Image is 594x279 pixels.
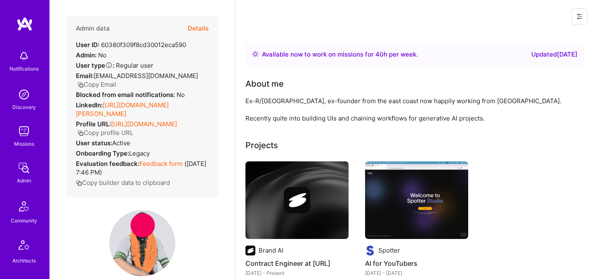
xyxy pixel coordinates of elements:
a: [URL][DOMAIN_NAME][PERSON_NAME] [76,101,169,118]
div: Community [11,216,37,225]
div: No [76,90,185,99]
div: Ex-R/[GEOGRAPHIC_DATA], ex-founder from the east coast now happily working from [GEOGRAPHIC_DATA]... [245,97,575,123]
h4: Contract Engineer at [URL] [245,258,349,269]
div: Regular user [76,61,153,70]
img: User Avatar [109,210,175,276]
button: Details [188,17,209,40]
img: bell [16,48,32,64]
h4: Admin data [76,25,110,32]
div: Missions [14,139,34,148]
div: Brand AI [259,246,283,255]
strong: Blocked from email notifications: [76,91,177,99]
img: Company logo [365,246,375,255]
img: admin teamwork [16,160,32,176]
div: No [76,51,106,59]
img: Architects [14,236,34,256]
img: discovery [16,86,32,103]
img: teamwork [16,123,32,139]
span: Active [112,139,130,147]
strong: Email: [76,72,94,80]
strong: User ID: [76,41,99,49]
a: [URL][DOMAIN_NAME] [111,120,177,128]
div: Architects [12,256,36,265]
button: Copy builder data to clipboard [76,178,170,187]
img: Company logo [284,187,310,213]
strong: Onboarding Type: [76,149,129,157]
div: ( [DATE] 7:46 PM ) [76,159,209,177]
div: Updated [DATE] [531,50,577,59]
img: Availability [252,51,259,57]
i: icon Copy [76,180,82,186]
strong: LinkedIn: [76,101,103,109]
img: Company logo [245,246,255,255]
a: Feedback form [139,160,183,168]
div: Admin [17,176,31,185]
button: Copy Email [78,80,116,89]
span: [EMAIL_ADDRESS][DOMAIN_NAME] [94,72,198,80]
div: Discovery [12,103,36,111]
strong: Evaluation feedback: [76,160,139,168]
img: logo [16,17,33,31]
strong: User status: [76,139,112,147]
h4: AI for YouTubers [365,258,468,269]
strong: Admin: [76,51,97,59]
i: icon Copy [78,82,84,88]
button: Copy profile URL [78,128,133,137]
div: About me [245,78,284,90]
div: Notifications [9,64,39,73]
div: [DATE] - [DATE] [365,269,468,277]
span: legacy [129,149,150,157]
div: 60380f309f8cd30012eca590 [76,40,186,49]
div: Spotter [378,246,400,255]
img: AI for YouTubers [365,161,468,239]
img: Community [14,196,34,216]
span: 40 [375,50,384,58]
i: Help [105,61,113,69]
div: Available now to work on missions for h per week . [262,50,418,59]
i: icon Copy [78,130,84,136]
div: Projects [245,139,278,151]
img: cover [245,161,349,239]
strong: Profile URL: [76,120,111,128]
strong: User type : [76,61,114,69]
div: [DATE] - Present [245,269,349,277]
